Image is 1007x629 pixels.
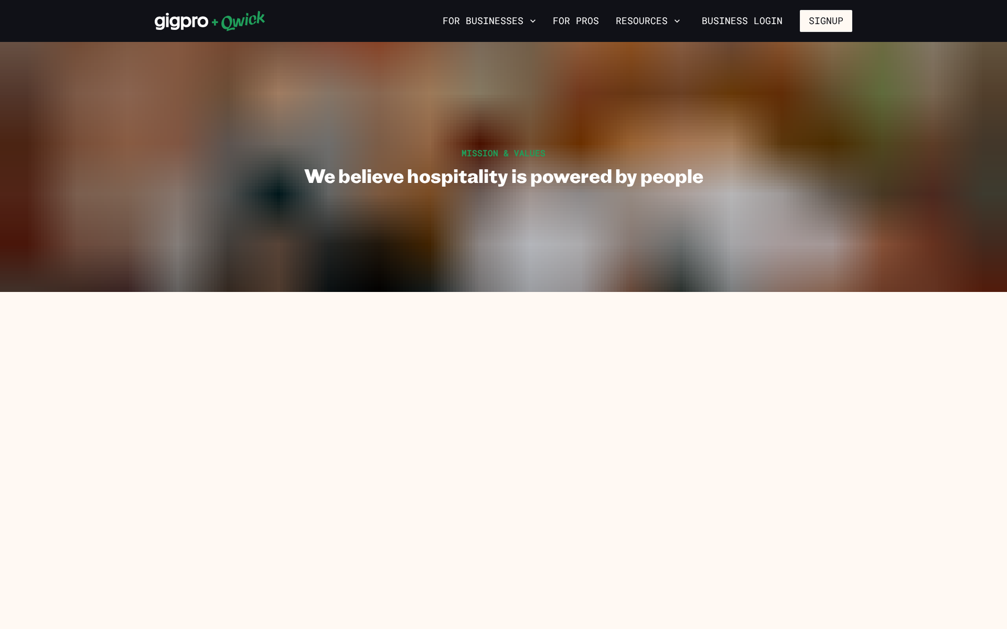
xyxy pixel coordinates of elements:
[612,12,684,30] button: Resources
[693,10,791,32] a: Business Login
[549,12,603,30] a: For Pros
[438,12,540,30] button: For Businesses
[800,10,852,32] button: Signup
[462,147,545,158] span: MISSION & VALUES
[304,164,703,187] h1: We believe hospitality is powered by people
